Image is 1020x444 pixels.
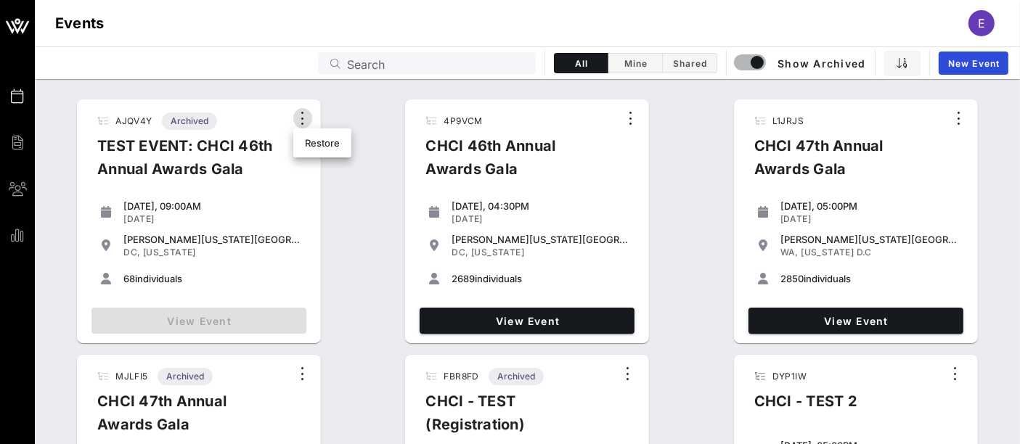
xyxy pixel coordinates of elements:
[420,308,635,334] a: View Event
[305,137,340,149] div: Restore
[947,58,1000,69] span: New Event
[123,247,140,258] span: DC,
[452,273,475,284] span: 2689
[115,371,147,382] span: MJLFI5
[452,213,629,225] div: [DATE]
[414,134,619,192] div: CHCI 46th Annual Awards Gala
[663,53,717,73] button: Shared
[735,50,866,76] button: Show Archived
[939,52,1008,75] a: New Event
[801,247,872,258] span: [US_STATE] D.C
[471,247,524,258] span: [US_STATE]
[444,371,478,382] span: FBR8FD
[968,10,995,36] div: E
[115,115,152,126] span: AJQV4Y
[780,200,958,212] div: [DATE], 05:00PM
[452,234,629,245] div: [PERSON_NAME][US_STATE][GEOGRAPHIC_DATA]
[123,273,135,284] span: 68
[452,200,629,212] div: [DATE], 04:30PM
[780,234,958,245] div: [PERSON_NAME][US_STATE][GEOGRAPHIC_DATA]
[123,213,301,225] div: [DATE]
[123,200,301,212] div: [DATE], 09:00AM
[166,368,204,385] span: Archived
[123,273,301,284] div: individuals
[743,390,869,424] div: CHCI - TEST 2
[86,134,290,192] div: TEST EVENT: CHCI 46th Annual Awards Gala
[452,247,468,258] span: DC,
[171,112,208,130] span: Archived
[780,273,804,284] span: 2850
[754,315,958,327] span: View Event
[143,247,196,258] span: [US_STATE]
[748,308,963,334] a: View Event
[772,115,804,126] span: L1JRJS
[425,315,629,327] span: View Event
[780,213,958,225] div: [DATE]
[123,234,301,245] div: [PERSON_NAME][US_STATE][GEOGRAPHIC_DATA]
[497,368,535,385] span: Archived
[617,58,653,69] span: Mine
[55,12,105,35] h1: Events
[452,273,629,284] div: individuals
[608,53,663,73] button: Mine
[772,371,807,382] span: DYP1IW
[978,16,985,30] span: E
[780,273,958,284] div: individuals
[444,115,482,126] span: 4P9VCM
[554,53,608,73] button: All
[736,54,865,72] span: Show Archived
[672,58,708,69] span: Shared
[780,247,799,258] span: WA,
[563,58,599,69] span: All
[743,134,947,192] div: CHCI 47th Annual Awards Gala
